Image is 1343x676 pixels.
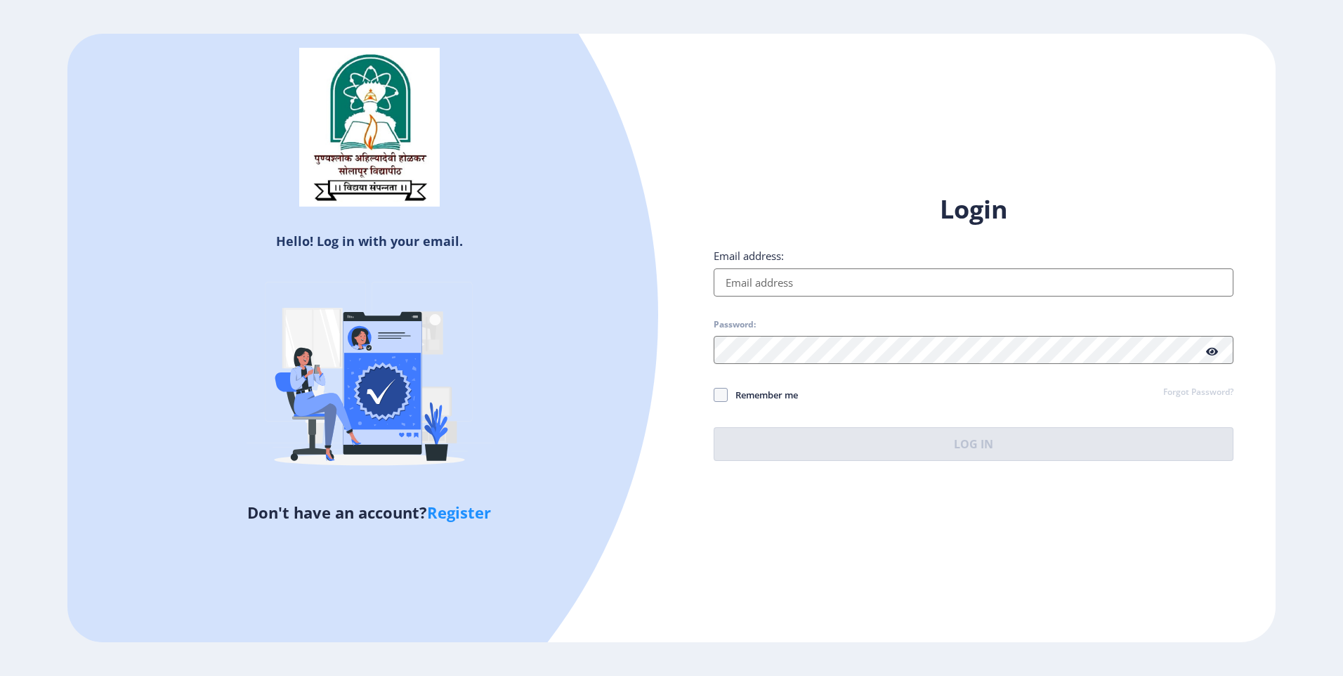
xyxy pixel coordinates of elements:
h5: Don't have an account? [78,501,661,524]
img: sulogo.png [299,48,440,207]
span: Remember me [728,386,798,403]
h1: Login [714,193,1233,226]
label: Email address: [714,249,784,263]
label: Password: [714,319,756,330]
img: Verified-rafiki.svg [247,255,492,501]
a: Forgot Password? [1163,386,1233,399]
a: Register [427,502,491,523]
input: Email address [714,268,1233,297]
button: Log In [714,427,1233,461]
